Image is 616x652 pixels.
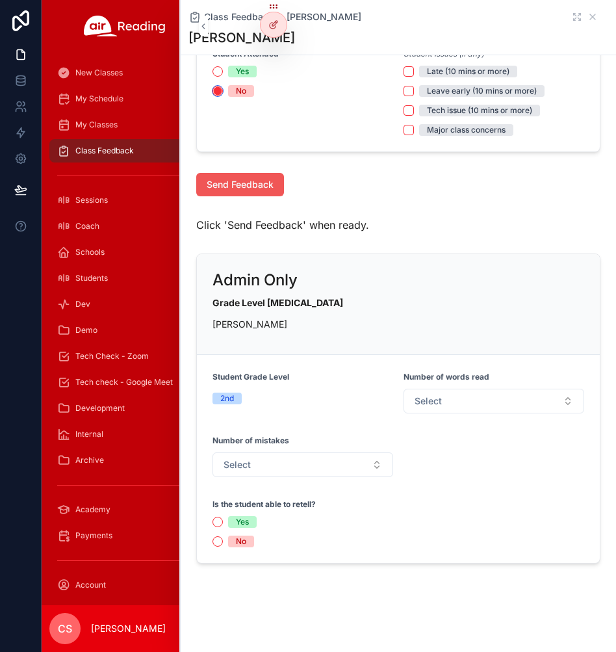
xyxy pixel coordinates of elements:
[49,423,200,446] a: Internal
[427,105,532,116] div: Tech issue (10 mins or more)
[427,66,509,77] div: Late (10 mins or more)
[236,536,246,547] div: No
[49,397,200,420] a: Development
[212,297,343,308] strong: Grade Level [MEDICAL_DATA]
[75,530,112,541] span: Payments
[58,621,72,636] span: CS
[224,458,251,471] span: Select
[75,68,123,78] span: New Classes
[42,52,208,605] div: scrollable content
[236,85,246,97] div: No
[75,247,105,257] span: Schools
[188,29,295,47] h1: [PERSON_NAME]
[75,221,99,231] span: Coach
[427,124,506,136] div: Major class concerns
[75,351,149,361] span: Tech Check - Zoom
[236,66,249,77] div: Yes
[75,146,134,156] span: Class Feedback
[75,120,118,130] span: My Classes
[75,455,104,465] span: Archive
[49,498,200,521] a: Academy
[75,325,97,335] span: Demo
[49,371,200,394] a: Tech check - Google Meet
[75,580,106,590] span: Account
[404,389,584,413] button: Select Button
[212,270,298,291] h2: Admin Only
[49,293,200,316] a: Dev
[49,215,200,238] a: Coach
[49,87,200,111] a: My Schedule
[204,10,274,23] span: Class Feedback
[49,139,200,163] a: Class Feedback
[196,173,284,196] button: Send Feedback
[75,195,108,205] span: Sessions
[49,319,200,342] a: Demo
[415,395,442,408] span: Select
[49,113,200,137] a: My Classes
[75,273,108,283] span: Students
[84,16,166,36] img: App logo
[49,449,200,472] a: Archive
[212,317,584,331] p: [PERSON_NAME]
[75,504,110,515] span: Academy
[196,217,369,233] span: Click 'Send Feedback' when ready.
[49,267,200,290] a: Students
[91,622,166,635] p: [PERSON_NAME]
[188,10,274,23] a: Class Feedback
[212,372,289,382] strong: Student Grade Level
[287,10,361,23] a: [PERSON_NAME]
[49,345,200,368] a: Tech Check - Zoom
[404,372,489,382] strong: Number of words read
[49,241,200,264] a: Schools
[49,573,200,597] a: Account
[75,94,123,104] span: My Schedule
[49,189,200,212] a: Sessions
[75,377,173,387] span: Tech check - Google Meet
[75,429,103,439] span: Internal
[49,61,200,85] a: New Classes
[75,299,90,309] span: Dev
[212,436,289,446] strong: Number of mistakes
[212,499,316,510] strong: Is the student able to retell?
[212,452,393,477] button: Select Button
[236,516,249,528] div: Yes
[220,393,234,404] div: 2nd
[49,524,200,547] a: Payments
[75,403,125,413] span: Development
[207,178,274,191] span: Send Feedback
[427,85,537,97] div: Leave early (10 mins or more)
